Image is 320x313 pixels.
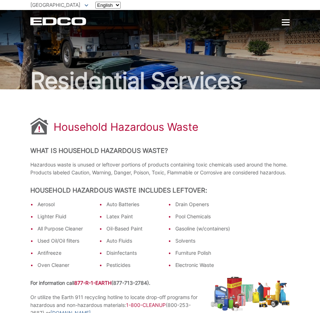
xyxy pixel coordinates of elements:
img: Pile of leftover household hazardous waste [210,277,290,311]
li: Auto Fluids [106,237,161,245]
li: Furniture Polish [175,249,230,257]
p: Hazardous waste is unused or leftover portions of products containing toxic chemicals used around... [30,161,290,177]
li: Latex Paint [106,213,161,220]
span: 1-800-CLEANUP [126,302,166,308]
span: [GEOGRAPHIC_DATA] [30,2,80,8]
h1: Household Hazardous Waste [54,120,198,133]
li: Lighter Fluid [37,213,92,220]
li: Aerosol [37,200,92,208]
li: Pool Chemicals [175,213,230,220]
li: All Purpose Cleaner [37,225,92,233]
li: Antifreeze [37,249,92,257]
li: Electronic Waste [175,261,230,269]
li: Solvents [175,237,230,245]
li: Oil-Based Paint [106,225,161,233]
strong: For information call (877-713-2784). [30,280,150,286]
h2: What is Household Hazardous Waste? [30,147,290,155]
li: Used Oil/Oil filters [37,237,92,245]
a: EDCD logo. Return to the homepage. [30,17,87,25]
select: Select a language [95,2,121,9]
h2: Residential Services [30,69,290,92]
li: Drain Openers [175,200,230,208]
li: Pesticides [106,261,161,269]
span: 877-R-1-EARTH [74,280,111,286]
h2: Household Hazardous Waste Includes Leftover: [30,187,290,194]
li: Gasoline (w/containers) [175,225,230,233]
li: Disinfectants [106,249,161,257]
li: Auto Batteries [106,200,161,208]
li: Oven Cleaner [37,261,92,269]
